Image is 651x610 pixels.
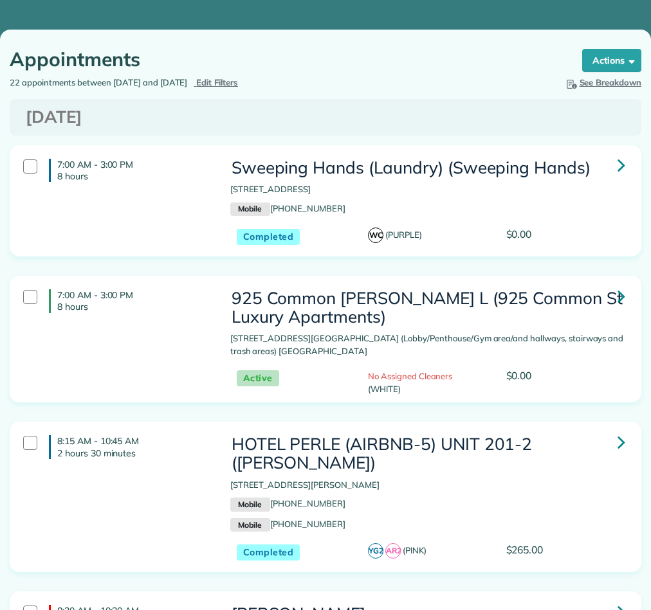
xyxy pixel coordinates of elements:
h3: HOTEL PERLE (AIRBNB-5) UNIT 201-2 ([PERSON_NAME]) [230,435,625,472]
a: Mobile[PHONE_NUMBER] [230,519,345,529]
h3: 925 Common [PERSON_NAME] L (925 Common St Luxury Apartments) [230,289,625,326]
span: $265.00 [506,543,544,556]
a: Edit Filters [194,77,238,87]
h4: 7:00 AM - 3:00 PM [49,159,211,182]
p: [STREET_ADDRESS][PERSON_NAME] [230,479,625,492]
span: YG2 [368,543,383,559]
span: AR2 [385,543,401,559]
span: (PURPLE) [385,229,422,240]
small: Mobile [230,518,270,532]
button: See Breakdown [564,76,642,89]
p: 8 hours [57,170,211,182]
span: Active [237,370,279,386]
h1: Appointments [10,49,558,70]
h3: Sweeping Hands (Laundry) (Sweeping Hands) [230,159,625,177]
h4: 8:15 AM - 10:45 AM [49,435,211,458]
span: (PINK) [403,545,426,555]
small: Mobile [230,498,270,512]
h4: 7:00 AM - 3:00 PM [49,289,211,312]
small: Mobile [230,202,270,217]
button: Actions [582,49,641,72]
span: $0.00 [506,228,532,240]
p: [STREET_ADDRESS][GEOGRAPHIC_DATA] (Lobby/Penthouse/Gym area/and hallways, stairways and trash are... [230,332,625,357]
span: No Assigned Cleaners [368,371,452,381]
span: $0.00 [506,369,532,382]
span: WC [368,228,383,243]
h3: [DATE] [26,108,625,127]
span: Completed [237,229,300,245]
span: Edit Filters [196,77,238,87]
a: Mobile[PHONE_NUMBER] [230,203,345,213]
p: 8 hours [57,301,211,312]
p: 2 hours 30 minutes [57,447,211,459]
a: Mobile[PHONE_NUMBER] [230,498,345,508]
span: (WHITE) [368,384,401,394]
span: Completed [237,544,300,561]
p: [STREET_ADDRESS] [230,183,625,196]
